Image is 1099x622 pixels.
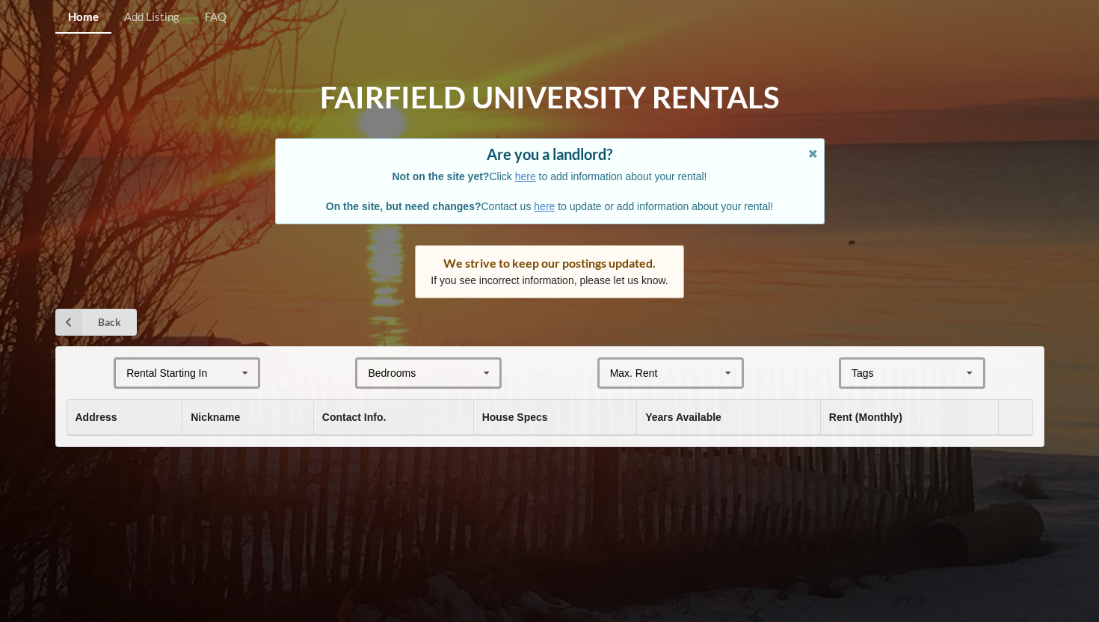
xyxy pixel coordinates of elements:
[636,400,820,435] th: Years Available
[320,78,779,117] h1: Fairfield University Rentals
[55,309,137,336] a: Back
[291,147,809,161] div: Are you a landlord?
[111,1,192,34] a: Add Listing
[368,368,416,378] div: Bedrooms
[473,400,637,435] th: House Specs
[326,200,481,212] b: On the site, but need changes?
[392,170,707,182] span: Click to add information about your rental!
[182,400,313,435] th: Nickname
[431,273,668,288] p: If you see incorrect information, please let us know.
[192,1,239,34] a: FAQ
[534,200,555,212] a: here
[820,400,998,435] th: Rent (Monthly)
[392,170,490,182] b: Not on the site yet?
[431,256,668,271] div: We strive to keep our postings updated.
[67,400,182,435] th: Address
[126,368,207,378] div: Rental Starting In
[848,365,896,382] div: Tags
[610,368,658,378] div: Max. Rent
[515,170,536,182] a: here
[55,1,111,34] a: Home
[326,200,773,212] span: Contact us to update or add information about your rental!
[313,400,473,435] th: Contact Info.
